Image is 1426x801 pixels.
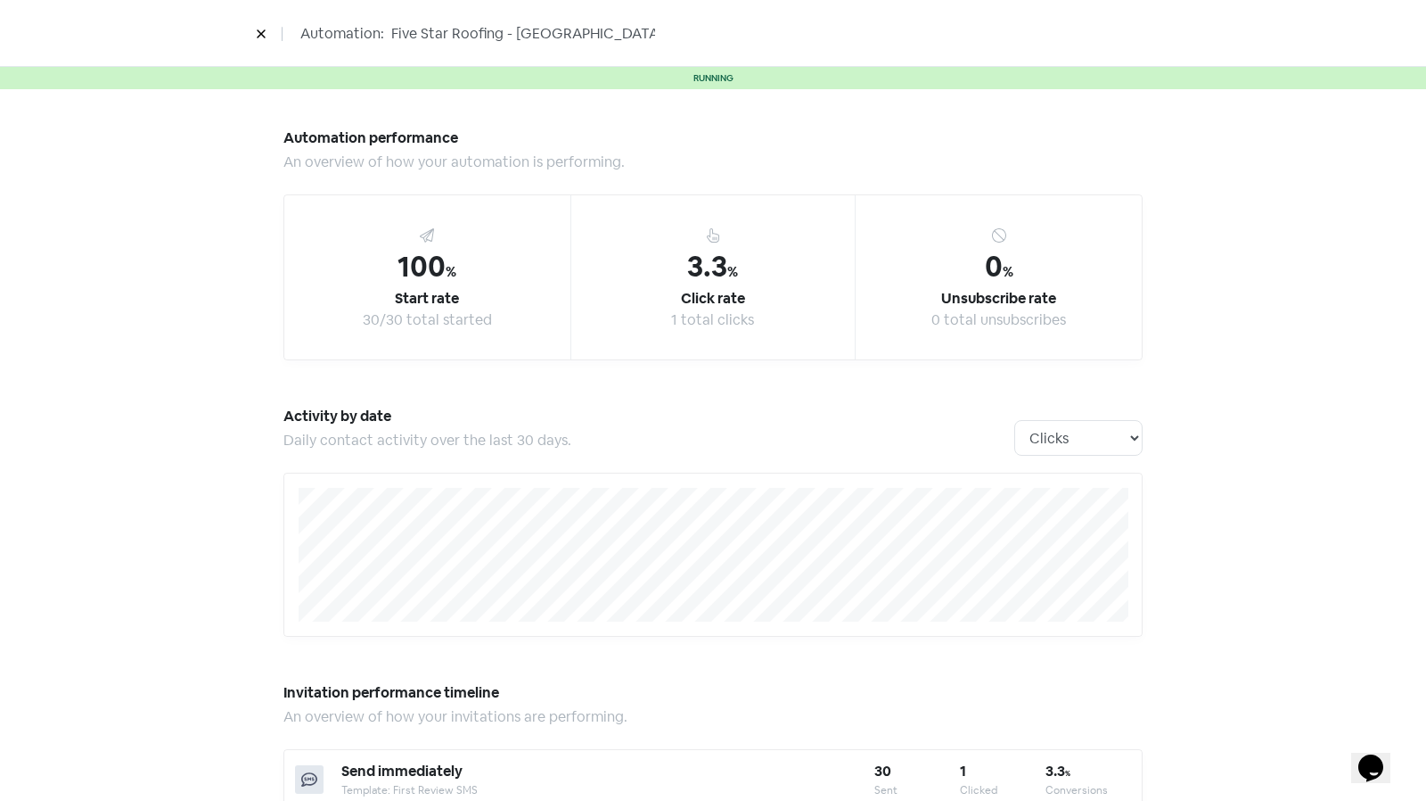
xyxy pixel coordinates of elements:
div: Sent [874,782,960,798]
div: 3.3 [687,245,738,288]
span: % [1065,769,1070,778]
div: 1 total clicks [671,310,754,331]
div: Click rate [681,288,745,310]
b: 30 [874,762,891,780]
span: Send immediately [341,762,463,780]
div: Daily contact activity over the last 30 days. [283,430,1014,451]
div: Unsubscribe rate [941,288,1056,310]
span: % [446,262,456,281]
div: 30/30 total started [363,310,492,331]
div: An overview of how your automation is performing. [283,152,1143,173]
h5: Automation performance [283,125,1143,152]
b: 3.3 [1045,762,1070,780]
b: 1 [960,762,966,780]
div: 100 [397,245,456,288]
div: Start rate [395,288,459,310]
span: % [1003,262,1013,281]
iframe: chat widget [1351,730,1408,783]
span: Automation: [300,23,384,45]
div: 0 total unsubscribes [931,310,1066,331]
div: Template: First Review SMS [341,782,874,798]
h5: Invitation performance timeline [283,680,1143,706]
div: 0 [985,245,1013,288]
div: Clicked [960,782,1045,798]
div: Conversions [1045,782,1131,798]
div: An overview of how your invitations are performing. [283,706,1143,728]
h5: Activity by date [283,403,1014,430]
span: % [727,262,738,281]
